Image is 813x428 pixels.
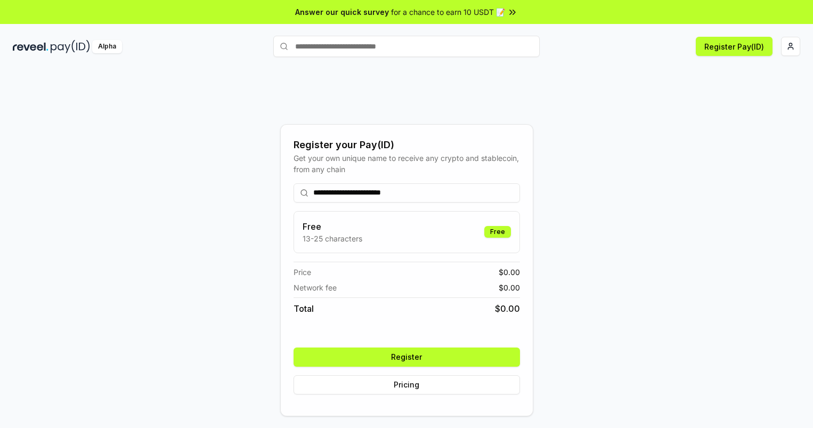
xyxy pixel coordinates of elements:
[51,40,90,53] img: pay_id
[294,267,311,278] span: Price
[294,375,520,394] button: Pricing
[696,37,773,56] button: Register Pay(ID)
[92,40,122,53] div: Alpha
[294,152,520,175] div: Get your own unique name to receive any crypto and stablecoin, from any chain
[294,282,337,293] span: Network fee
[484,226,511,238] div: Free
[499,282,520,293] span: $ 0.00
[294,348,520,367] button: Register
[303,220,362,233] h3: Free
[294,138,520,152] div: Register your Pay(ID)
[294,302,314,315] span: Total
[499,267,520,278] span: $ 0.00
[391,6,505,18] span: for a chance to earn 10 USDT 📝
[13,40,48,53] img: reveel_dark
[295,6,389,18] span: Answer our quick survey
[303,233,362,244] p: 13-25 characters
[495,302,520,315] span: $ 0.00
